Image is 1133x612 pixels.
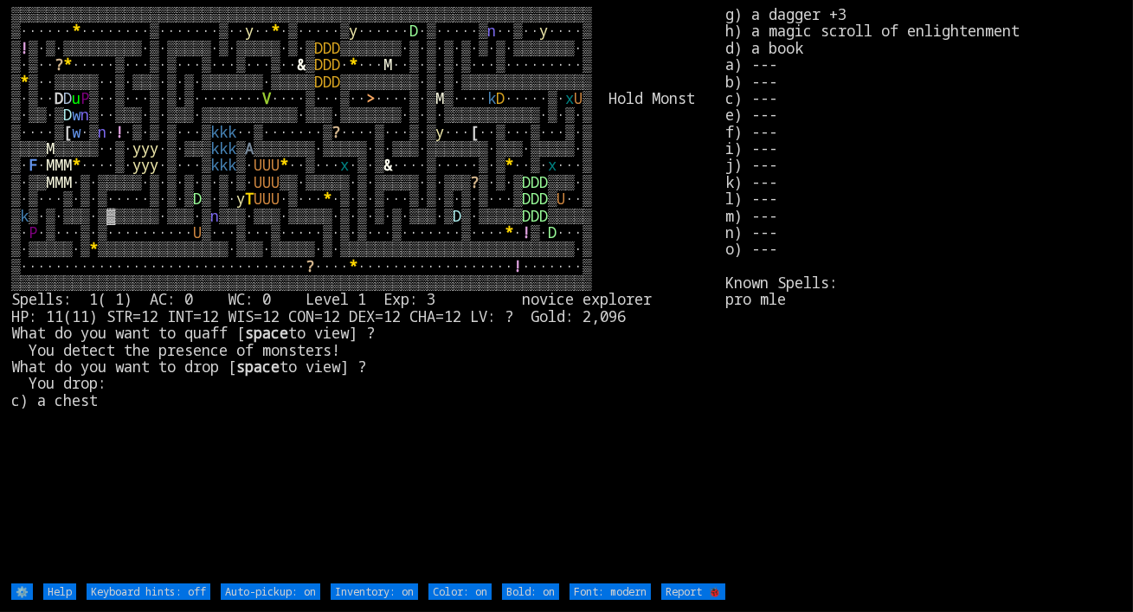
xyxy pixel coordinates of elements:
font: x [565,88,574,108]
input: ⚙️ [11,583,33,600]
font: D [314,55,323,74]
input: Report 🐞 [661,583,725,600]
font: k [20,206,29,226]
font: D [332,55,340,74]
font: M [46,172,55,192]
font: n [487,21,496,41]
font: k [210,122,219,142]
font: D [63,88,72,108]
font: U [574,88,583,108]
font: U [262,189,271,209]
input: Auto-pickup: on [221,583,320,600]
font: M [383,55,392,74]
font: ! [20,38,29,58]
font: D [314,38,323,58]
font: D [548,222,557,242]
font: y [141,139,150,158]
font: y [132,155,141,175]
font: > [366,88,375,108]
font: D [409,21,418,41]
font: ? [332,122,340,142]
font: x [340,155,349,175]
font: & [383,155,392,175]
input: Color: on [428,583,492,600]
font: M [55,172,63,192]
font: U [557,189,565,209]
font: D [323,72,332,92]
font: M [55,155,63,175]
font: w [72,122,80,142]
font: D [539,189,548,209]
font: x [548,155,557,175]
font: D [332,38,340,58]
font: ? [306,256,314,276]
larn: ▒▒▒▒▒▒▒▒▒▒▒▒▒▒▒▒▒▒▒▒▒▒▒▒▒▒▒▒▒▒▒▒▒▒▒▒▒▒▒▒▒▒▒▒▒▒▒▒▒▒▒▒▒▒▒▒▒▒▒▒▒▒▒▒▒▒▒ ▒······ ········▒·······▒·· ·... [11,6,725,582]
b: space [236,357,280,377]
font: y [141,155,150,175]
font: D [531,189,539,209]
font: D [314,72,323,92]
font: n [210,206,219,226]
input: Bold: on [502,583,559,600]
b: space [245,323,288,343]
input: Keyboard hints: off [87,583,210,600]
font: w [72,105,80,125]
font: T [245,189,254,209]
font: U [262,155,271,175]
font: D [522,206,531,226]
font: n [80,105,89,125]
font: ? [470,172,479,192]
font: D [193,189,202,209]
input: Help [43,583,76,600]
font: F [29,155,37,175]
font: n [98,122,106,142]
font: U [271,189,280,209]
font: ! [513,256,522,276]
font: M [435,88,444,108]
font: ! [522,222,531,242]
font: D [539,172,548,192]
font: V [262,88,271,108]
font: D [522,189,531,209]
font: y [435,122,444,142]
stats: g) a dagger +3 h) a magic scroll of enlightenment d) a book a) --- b) --- c) --- e) --- f) --- i)... [725,6,1122,582]
font: D [63,105,72,125]
font: P [80,88,89,108]
font: D [323,38,332,58]
font: k [228,139,236,158]
font: k [228,122,236,142]
font: u [72,88,80,108]
font: y [236,189,245,209]
font: U [193,222,202,242]
font: k [219,122,228,142]
font: [ [470,122,479,142]
font: M [46,139,55,158]
font: y [539,21,548,41]
font: D [539,206,548,226]
font: U [254,189,262,209]
font: M [63,172,72,192]
font: M [63,155,72,175]
font: y [150,155,158,175]
font: D [522,172,531,192]
font: y [245,21,254,41]
font: M [46,155,55,175]
font: k [228,155,236,175]
font: ? [55,55,63,74]
font: k [219,139,228,158]
font: D [496,88,505,108]
font: & [297,55,306,74]
font: y [150,139,158,158]
font: k [219,155,228,175]
font: [ [63,122,72,142]
font: k [487,88,496,108]
font: D [531,172,539,192]
input: Font: modern [570,583,651,600]
font: y [349,21,357,41]
font: U [271,172,280,192]
font: U [254,172,262,192]
font: D [323,55,332,74]
font: U [254,155,262,175]
font: U [271,155,280,175]
font: k [210,139,219,158]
